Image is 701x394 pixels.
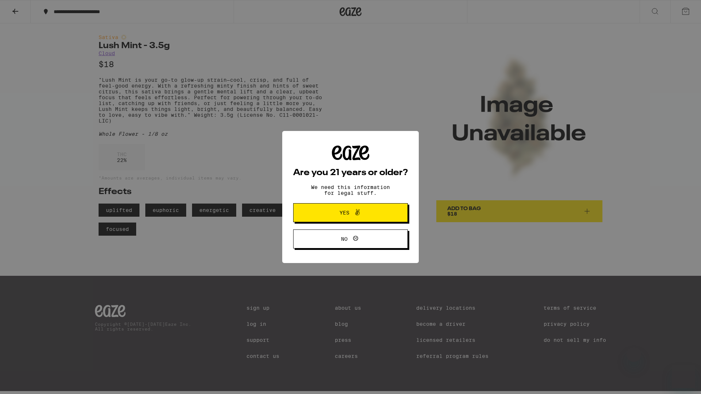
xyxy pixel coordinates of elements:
[672,365,695,388] iframe: Button to launch messaging window
[293,169,408,177] h2: Are you 21 years or older?
[305,184,396,196] p: We need this information for legal stuff.
[340,210,349,215] span: Yes
[293,229,408,248] button: No
[341,236,348,242] span: No
[627,347,641,362] iframe: Close message
[293,203,408,222] button: Yes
